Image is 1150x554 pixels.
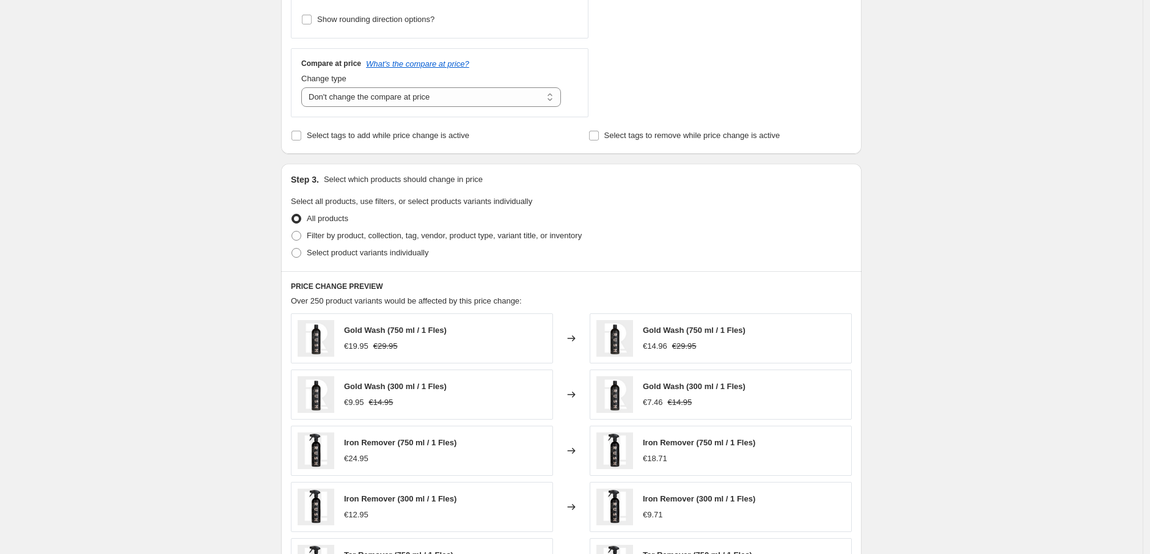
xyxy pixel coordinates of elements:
[307,131,469,140] span: Select tags to add while price change is active
[307,214,348,223] span: All products
[643,494,755,503] span: Iron Remover (300 ml / 1 Fles)
[643,453,667,465] div: €18.71
[643,509,663,521] div: €9.71
[298,432,334,469] img: R_80x.png
[344,382,447,391] span: Gold Wash (300 ml / 1 Fles)
[344,509,368,521] div: €12.95
[643,438,755,447] span: Iron Remover (750 ml / 1 Fles)
[291,197,532,206] span: Select all products, use filters, or select products variants individually
[596,376,633,413] img: R_3afb06f9-3256-4d1f-946f-86b4a7630c75_80x.png
[324,173,483,186] p: Select which products should change in price
[344,453,368,465] div: €24.95
[298,376,334,413] img: R_3afb06f9-3256-4d1f-946f-86b4a7630c75_80x.png
[369,396,394,409] strike: €14.95
[344,340,368,352] div: €19.95
[344,326,447,335] span: Gold Wash (750 ml / 1 Fles)
[317,15,434,24] span: Show rounding direction options?
[344,494,456,503] span: Iron Remover (300 ml / 1 Fles)
[672,340,697,352] strike: €29.95
[596,320,633,357] img: R_3afb06f9-3256-4d1f-946f-86b4a7630c75_80x.png
[596,489,633,525] img: R_80x.png
[668,396,692,409] strike: €14.95
[307,248,428,257] span: Select product variants individually
[373,340,398,352] strike: €29.95
[298,489,334,525] img: R_80x.png
[344,438,456,447] span: Iron Remover (750 ml / 1 Fles)
[344,396,364,409] div: €9.95
[604,131,780,140] span: Select tags to remove while price change is active
[291,282,852,291] h6: PRICE CHANGE PREVIEW
[301,59,361,68] h3: Compare at price
[301,74,346,83] span: Change type
[298,320,334,357] img: R_3afb06f9-3256-4d1f-946f-86b4a7630c75_80x.png
[291,296,522,305] span: Over 250 product variants would be affected by this price change:
[307,231,582,240] span: Filter by product, collection, tag, vendor, product type, variant title, or inventory
[291,173,319,186] h2: Step 3.
[366,59,469,68] button: What's the compare at price?
[596,432,633,469] img: R_80x.png
[643,382,745,391] span: Gold Wash (300 ml / 1 Fles)
[643,326,745,335] span: Gold Wash (750 ml / 1 Fles)
[643,340,667,352] div: €14.96
[643,396,663,409] div: €7.46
